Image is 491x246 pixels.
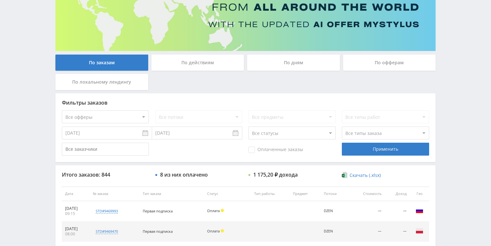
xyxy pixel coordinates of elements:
[321,187,349,201] th: Потоки
[96,209,118,214] div: std#9469993
[65,211,86,216] div: 09:15
[207,208,220,213] span: Оплата
[65,226,86,231] div: [DATE]
[342,172,380,179] a: Скачать (.xlsx)
[143,209,173,213] span: Первая подписка
[62,187,90,201] th: Дата
[55,74,148,90] div: По локальному лендингу
[160,172,208,178] div: 8 из них оплачено
[151,55,244,71] div: По действиям
[349,187,385,201] th: Стоимость
[62,172,149,178] div: Итого заказов: 844
[343,55,436,71] div: По офферам
[385,201,410,221] td: —
[324,229,345,233] div: DZEN
[140,187,204,201] th: Тип заказа
[290,187,321,201] th: Предмет
[62,143,149,156] input: Все заказчики
[65,231,86,237] div: 08:00
[204,187,251,201] th: Статус
[324,209,345,213] div: DZEN
[247,55,340,71] div: По дням
[96,229,118,234] div: std#9469470
[55,55,148,71] div: По заказам
[251,187,290,201] th: Тип работы
[207,229,220,233] span: Оплата
[349,201,385,221] td: —
[342,143,429,156] div: Применить
[385,187,410,201] th: Доход
[416,207,423,214] img: rus.png
[349,221,385,242] td: —
[253,172,298,178] div: 1 175,20 ₽ дохода
[65,206,86,211] div: [DATE]
[143,229,173,234] span: Первая подписка
[342,172,347,178] img: xlsx
[90,187,140,201] th: № заказа
[62,100,429,106] div: Фильтры заказов
[410,187,429,201] th: Гео
[416,227,423,235] img: pol.png
[350,173,381,178] span: Скачать (.xlsx)
[248,147,303,153] span: Оплаченные заказы
[385,221,410,242] td: —
[221,229,224,232] span: Холд
[221,209,224,212] span: Холд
